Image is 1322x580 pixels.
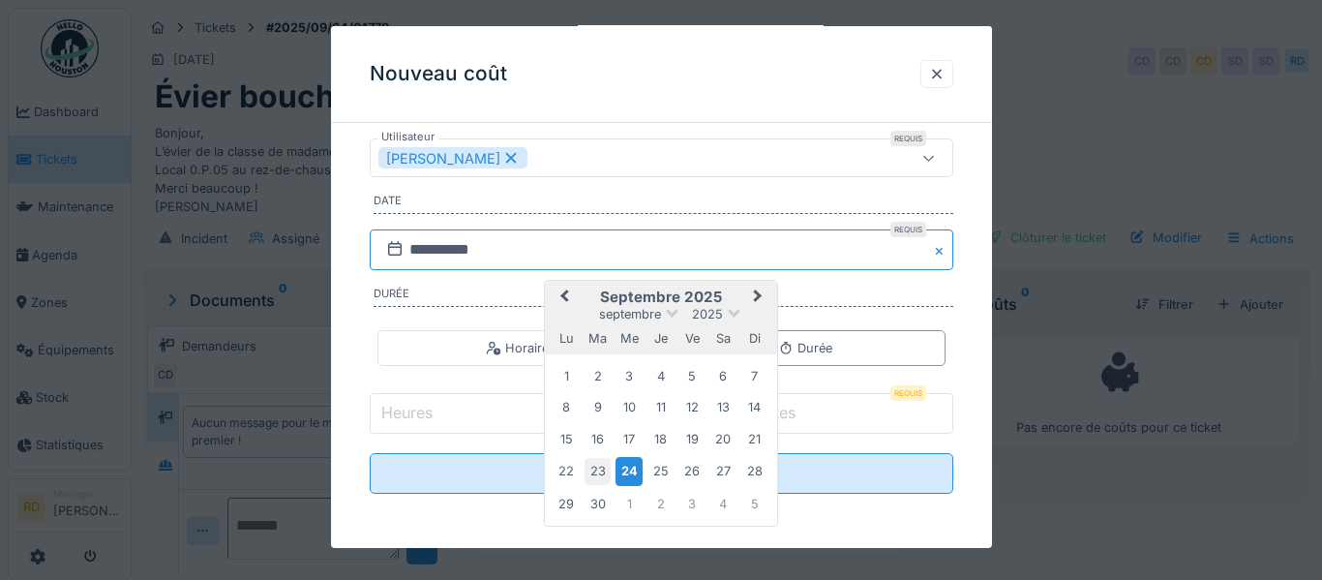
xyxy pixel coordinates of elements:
[678,394,705,420] div: Choose vendredi 12 septembre 2025
[616,426,642,452] div: Choose mercredi 17 septembre 2025
[710,363,736,389] div: Choose samedi 6 septembre 2025
[374,286,953,307] label: Durée
[616,491,642,517] div: Choose mercredi 1 octobre 2025
[545,289,777,306] h2: septembre 2025
[932,229,953,270] button: Close
[616,394,642,420] div: Choose mercredi 10 septembre 2025
[585,394,611,420] div: Choose mardi 9 septembre 2025
[599,307,661,321] span: septembre
[741,426,767,452] div: Choose dimanche 21 septembre 2025
[710,394,736,420] div: Choose samedi 13 septembre 2025
[616,457,642,485] div: Choose mercredi 24 septembre 2025
[647,458,674,484] div: Choose jeudi 25 septembre 2025
[378,147,527,168] div: [PERSON_NAME]
[678,458,705,484] div: Choose vendredi 26 septembre 2025
[647,426,674,452] div: Choose jeudi 18 septembre 2025
[554,363,580,389] div: Choose lundi 1 septembre 2025
[744,283,775,314] button: Next Month
[647,394,674,420] div: Choose jeudi 11 septembre 2025
[547,283,578,314] button: Previous Month
[551,360,770,519] div: Month septembre, 2025
[647,363,674,389] div: Choose jeudi 4 septembre 2025
[741,363,767,389] div: Choose dimanche 7 septembre 2025
[554,426,580,452] div: Choose lundi 15 septembre 2025
[710,491,736,517] div: Choose samedi 4 octobre 2025
[710,426,736,452] div: Choose samedi 20 septembre 2025
[741,491,767,517] div: Choose dimanche 5 octobre 2025
[554,325,580,351] div: lundi
[585,491,611,517] div: Choose mardi 30 septembre 2025
[692,307,723,321] span: 2025
[890,222,926,237] div: Requis
[741,394,767,420] div: Choose dimanche 14 septembre 2025
[554,458,580,484] div: Choose lundi 22 septembre 2025
[486,339,549,357] div: Horaire
[585,458,611,484] div: Choose mardi 23 septembre 2025
[554,491,580,517] div: Choose lundi 29 septembre 2025
[890,131,926,146] div: Requis
[678,426,705,452] div: Choose vendredi 19 septembre 2025
[616,325,642,351] div: mercredi
[554,394,580,420] div: Choose lundi 8 septembre 2025
[710,325,736,351] div: samedi
[678,363,705,389] div: Choose vendredi 5 septembre 2025
[710,458,736,484] div: Choose samedi 27 septembre 2025
[616,363,642,389] div: Choose mercredi 3 septembre 2025
[890,385,926,401] div: Requis
[647,325,674,351] div: jeudi
[678,491,705,517] div: Choose vendredi 3 octobre 2025
[585,325,611,351] div: mardi
[741,458,767,484] div: Choose dimanche 28 septembre 2025
[374,193,953,214] label: Date
[585,363,611,389] div: Choose mardi 2 septembre 2025
[647,491,674,517] div: Choose jeudi 2 octobre 2025
[778,339,832,357] div: Durée
[678,325,705,351] div: vendredi
[370,62,507,86] h3: Nouveau coût
[377,401,436,424] label: Heures
[585,426,611,452] div: Choose mardi 16 septembre 2025
[741,325,767,351] div: dimanche
[377,129,438,145] label: Utilisateur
